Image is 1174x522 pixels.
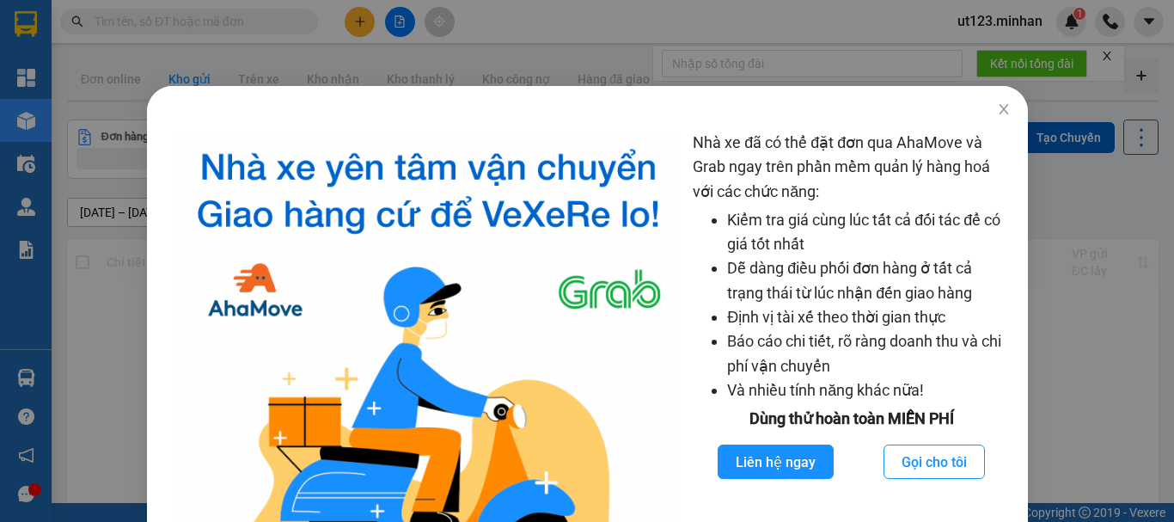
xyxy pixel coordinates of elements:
button: Gọi cho tôi [884,445,985,479]
span: close [996,102,1010,116]
button: Close [979,86,1027,134]
li: Định vị tài xế theo thời gian thực [727,305,1010,329]
span: Gọi cho tôi [902,451,967,473]
li: Kiểm tra giá cùng lúc tất cả đối tác để có giá tốt nhất [727,208,1010,257]
li: Báo cáo chi tiết, rõ ràng doanh thu và chi phí vận chuyển [727,329,1010,378]
li: Và nhiều tính năng khác nữa! [727,378,1010,402]
span: Liên hệ ngay [736,451,816,473]
button: Liên hệ ngay [718,445,834,479]
li: Dễ dàng điều phối đơn hàng ở tất cả trạng thái từ lúc nhận đến giao hàng [727,256,1010,305]
div: Dùng thử hoàn toàn MIỄN PHÍ [693,407,1010,431]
